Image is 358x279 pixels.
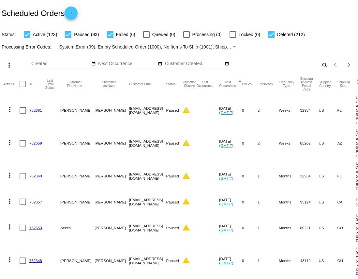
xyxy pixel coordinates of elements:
[95,127,129,160] mat-cell: [PERSON_NAME]
[219,202,233,206] a: (GMT-7)
[337,244,356,277] mat-cell: OH
[300,77,313,91] button: Change sorting for ShippingPostcode
[242,82,252,86] button: Change sorting for Cycles
[258,211,279,244] mat-cell: 1
[60,211,95,244] mat-cell: Becca
[31,61,90,66] input: Created
[197,80,214,88] button: Change sorting for LastOccurrenceUtc
[29,108,42,112] a: 752661
[319,94,337,127] mat-cell: US
[182,172,190,180] mat-icon: warning
[2,7,78,20] h2: Scheduled Orders
[219,110,233,115] a: (GMT-7)
[129,192,166,211] mat-cell: [EMAIL_ADDRESS][DOMAIN_NAME]
[29,82,32,86] button: Change sorting for Id
[219,211,242,244] mat-cell: [DATE]
[337,160,356,192] mat-cell: FL
[337,192,356,211] mat-cell: CA
[74,31,99,38] span: Paused (93)
[129,244,166,277] mat-cell: [EMAIL_ADDRESS][DOMAIN_NAME]
[329,58,342,71] button: Previous page
[166,141,179,145] span: Paused
[279,192,300,211] mat-cell: Months
[60,244,95,277] mat-cell: [PERSON_NAME]
[225,61,229,66] mat-icon: date_range
[129,82,152,86] button: Change sorting for CustomerEmail
[279,80,294,88] button: Change sorting for FrequencyType
[182,139,190,147] mat-icon: warning
[300,160,319,192] mat-cell: 32934
[91,61,96,66] mat-icon: date_range
[337,211,356,244] mat-cell: CO
[2,32,16,37] span: Status:
[166,82,175,86] button: Change sorting for Status
[29,258,42,263] a: 752648
[60,127,95,160] mat-cell: [PERSON_NAME]
[5,61,13,69] mat-icon: more_vert
[95,80,123,88] button: Change sorting for CustomerLastName
[219,80,236,88] button: Change sorting for NextOccurrenceUtc
[219,192,242,211] mat-cell: [DATE]
[6,223,14,231] mat-icon: more_vert
[166,200,179,204] span: Paused
[242,192,258,211] mat-cell: 0
[279,244,300,277] mat-cell: Months
[300,192,319,211] mat-cell: 95124
[219,143,233,147] a: (GMT-7)
[319,192,337,211] mat-cell: US
[242,244,258,277] mat-cell: 0
[300,94,319,127] mat-cell: 32934
[279,160,300,192] mat-cell: Months
[29,200,42,204] a: 752657
[129,211,166,244] mat-cell: [EMAIL_ADDRESS][DOMAIN_NAME]
[319,244,337,277] mat-cell: US
[95,192,129,211] mat-cell: [PERSON_NAME]
[2,44,52,49] span: Processing Error Codes:
[337,127,356,160] mat-cell: AZ
[277,31,305,38] span: Deleted (212)
[6,197,14,205] mat-icon: more_vert
[319,160,337,192] mat-cell: US
[258,94,279,127] mat-cell: 2
[300,244,319,277] mat-cell: 43119
[219,176,233,180] a: (GMT-7)
[59,43,238,51] mat-select: Filter by Processing Error Codes
[239,31,260,38] span: Locked (0)
[116,31,135,38] span: Failed (6)
[182,198,190,205] mat-icon: warning
[166,108,179,112] span: Paused
[219,228,233,232] a: (GMT-7)
[242,127,258,160] mat-cell: 0
[6,256,14,264] mat-icon: more_vert
[165,61,224,66] input: Customer Created
[337,94,356,127] mat-cell: FL
[129,94,166,127] mat-cell: [EMAIL_ADDRESS][DOMAIN_NAME]
[158,61,162,66] mat-icon: date_range
[95,160,129,192] mat-cell: [PERSON_NAME]
[258,192,279,211] mat-cell: 1
[342,58,355,71] button: Next page
[95,244,129,277] mat-cell: [PERSON_NAME]
[60,160,95,192] mat-cell: [PERSON_NAME]
[29,174,42,178] a: 752660
[219,160,242,192] mat-cell: [DATE]
[319,211,337,244] mat-cell: US
[219,244,242,277] mat-cell: [DATE]
[279,127,300,160] mat-cell: Weeks
[319,127,337,160] mat-cell: US
[60,94,95,127] mat-cell: [PERSON_NAME]
[166,226,179,230] span: Paused
[300,127,319,160] mat-cell: 85202
[242,211,258,244] mat-cell: 0
[279,94,300,127] mat-cell: Weeks
[6,138,14,146] mat-icon: more_vert
[258,160,279,192] mat-cell: 1
[98,61,157,66] input: Next Occurrence
[6,171,14,179] mat-icon: more_vert
[33,31,57,38] span: Active (123)
[258,244,279,277] mat-cell: 1
[182,257,190,264] mat-icon: warning
[129,160,166,192] mat-cell: [EMAIL_ADDRESS][DOMAIN_NAME]
[6,105,14,113] mat-icon: more_vert
[242,160,258,192] mat-cell: 0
